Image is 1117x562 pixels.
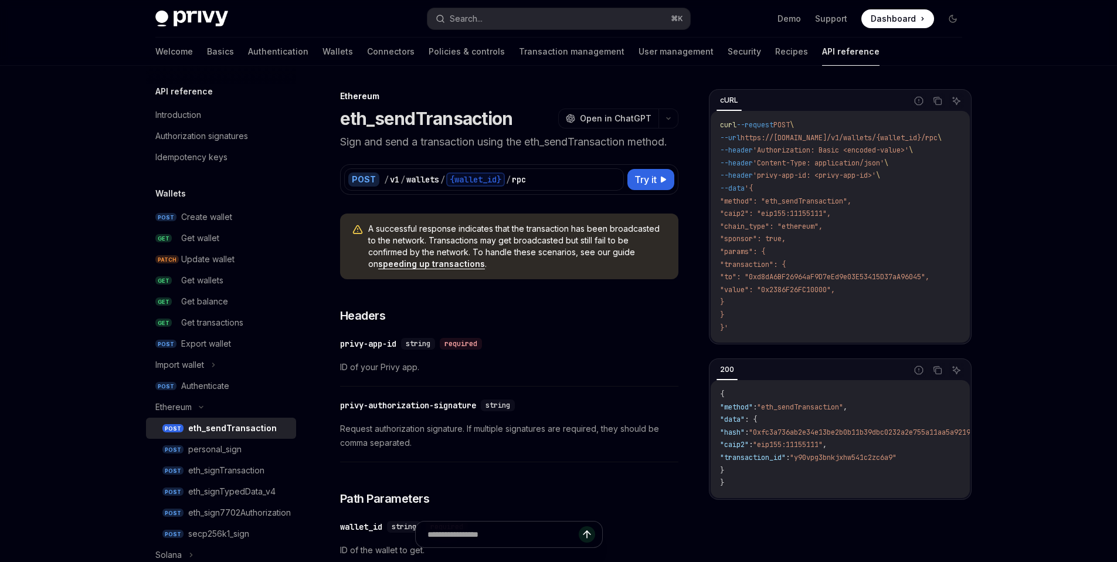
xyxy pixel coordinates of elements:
[773,120,790,130] span: POST
[720,234,786,243] span: "sponsor": true,
[720,184,745,193] span: --data
[188,506,291,520] div: eth_sign7702Authorization
[728,38,761,66] a: Security
[786,453,790,462] span: :
[146,228,296,249] a: GETGet wallet
[146,249,296,270] a: PATCHUpdate wallet
[720,209,831,218] span: "caip2": "eip155:11155111",
[757,402,843,412] span: "eth_sendTransaction"
[871,13,916,25] span: Dashboard
[155,319,172,327] span: GET
[749,440,753,449] span: :
[720,402,753,412] span: "method"
[155,358,204,372] div: Import wallet
[146,291,296,312] a: GETGet balance
[775,38,808,66] a: Recipes
[162,424,184,433] span: POST
[181,231,219,245] div: Get wallet
[736,120,773,130] span: --request
[778,13,801,25] a: Demo
[188,527,249,541] div: secp256k1_sign
[340,307,386,324] span: Headers
[155,38,193,66] a: Welcome
[340,338,396,350] div: privy-app-id
[720,390,724,399] span: {
[720,120,736,130] span: curl
[162,509,184,517] span: POST
[155,187,186,201] h5: Wallets
[822,38,880,66] a: API reference
[943,9,962,28] button: Toggle dark mode
[506,174,511,185] div: /
[181,337,231,351] div: Export wallet
[949,363,964,378] button: Ask AI
[717,93,742,107] div: cURL
[753,171,876,180] span: 'privy-app-id: <privy-app-id>'
[368,223,667,270] span: A successful response indicates that the transaction has been broadcasted to the network. Transac...
[720,260,786,269] span: "transaction": {
[146,206,296,228] a: POSTCreate wallet
[634,172,657,187] span: Try it
[753,440,823,449] span: "eip155:11155111"
[146,481,296,502] a: POSTeth_signTypedData_v4
[627,169,674,190] button: Try it
[861,9,934,28] a: Dashboard
[162,487,184,496] span: POST
[155,400,192,414] div: Ethereum
[720,466,724,475] span: }
[146,104,296,126] a: Introduction
[207,38,234,66] a: Basics
[753,158,884,168] span: 'Content-Type: application/json'
[146,375,296,397] a: POSTAuthenticate
[720,323,728,333] span: }'
[930,363,945,378] button: Copy the contents from the code block
[720,247,765,256] span: "params": {
[181,294,228,309] div: Get balance
[384,174,389,185] div: /
[378,259,485,269] a: speeding up transactions
[322,38,353,66] a: Wallets
[720,440,749,449] span: "caip2"
[580,113,651,124] span: Open in ChatGPT
[340,360,678,374] span: ID of your Privy app.
[146,460,296,481] a: POSTeth_signTransaction
[155,276,172,285] span: GET
[745,415,757,424] span: : {
[340,490,430,507] span: Path Parameters
[815,13,847,25] a: Support
[790,453,897,462] span: "y90vpg3bnkjxhw541c2zc6a9"
[485,401,510,410] span: string
[720,133,741,143] span: --url
[749,428,1028,437] span: "0xfc3a736ab2e34e13be2b0b11b39dbc0232a2e755a11aa5a9219890d3b2c6c7d8"
[146,502,296,523] a: POSTeth_sign7702Authorization
[911,363,926,378] button: Report incorrect code
[248,38,308,66] a: Authentication
[146,312,296,333] a: GETGet transactions
[720,478,724,487] span: }
[188,421,277,435] div: eth_sendTransaction
[909,145,913,155] span: \
[340,90,678,102] div: Ethereum
[671,14,683,23] span: ⌘ K
[720,171,753,180] span: --header
[639,38,714,66] a: User management
[155,382,176,391] span: POST
[146,439,296,460] a: POSTpersonal_sign
[911,93,926,109] button: Report incorrect code
[155,255,179,264] span: PATCH
[155,340,176,348] span: POST
[162,530,184,539] span: POST
[450,12,483,26] div: Search...
[367,38,415,66] a: Connectors
[717,363,738,377] div: 200
[181,379,229,393] div: Authenticate
[427,8,690,29] button: Search...⌘K
[440,338,482,350] div: required
[162,466,184,475] span: POST
[155,129,248,143] div: Authorization signatures
[406,174,439,185] div: wallets
[446,172,505,187] div: {wallet_id}
[155,297,172,306] span: GET
[155,84,213,99] h5: API reference
[720,272,929,282] span: "to": "0xd8dA6BF26964aF9D7eEd9e03E53415D37aA96045",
